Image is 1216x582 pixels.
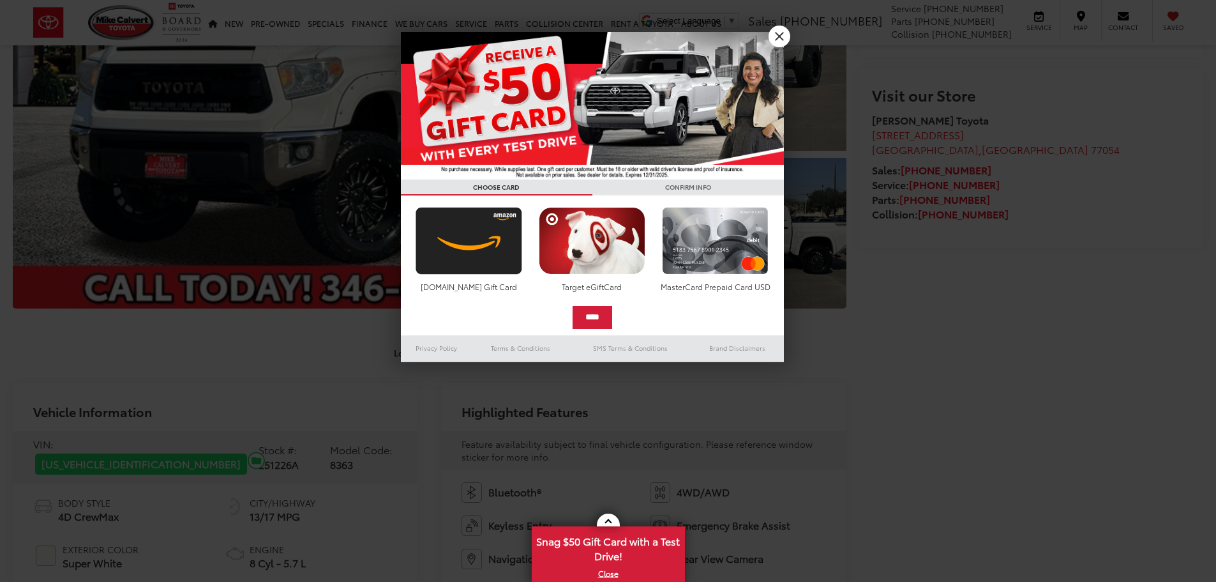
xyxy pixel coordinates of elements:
a: Privacy Policy [401,341,472,356]
a: SMS Terms & Conditions [570,341,691,356]
h3: CHOOSE CARD [401,180,592,195]
h3: CONFIRM INFO [592,180,784,195]
a: Terms & Conditions [472,341,569,356]
div: Target eGiftCard [536,281,649,292]
div: [DOMAIN_NAME] Gift Card [412,281,525,292]
span: Snag $50 Gift Card with a Test Drive! [533,528,684,567]
img: targetcard.png [536,207,649,275]
div: MasterCard Prepaid Card USD [659,281,772,292]
a: Brand Disclaimers [691,341,784,356]
img: mastercard.png [659,207,772,275]
img: 55838_top_625864.jpg [401,32,784,180]
img: amazoncard.png [412,207,525,275]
